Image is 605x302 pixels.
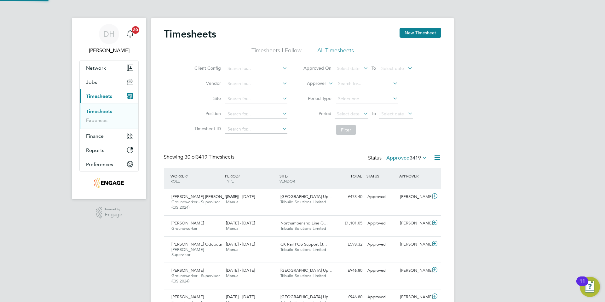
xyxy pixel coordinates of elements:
[80,143,138,157] button: Reports
[280,247,326,252] span: Tribuild Solutions Limited
[171,273,220,284] span: Groundworker - Supervisor (CIS 2024)
[86,93,112,99] span: Timesheets
[386,155,427,161] label: Approved
[170,178,180,183] span: ROLE
[225,110,287,119] input: Search for...
[280,226,326,231] span: Tribuild Solutions Limited
[579,281,585,289] div: 11
[381,111,404,117] span: Select date
[80,103,138,129] div: Timesheets
[398,265,430,276] div: [PERSON_NAME]
[365,239,398,250] div: Approved
[169,170,223,187] div: WORKER
[223,170,278,187] div: PERIOD
[171,247,204,258] span: [PERSON_NAME] Supervisor
[332,265,365,276] div: £946.80
[226,268,255,273] span: [DATE] - [DATE]
[103,30,115,38] span: DH
[365,170,398,182] div: STATUS
[400,28,441,38] button: New Timesheet
[337,111,360,117] span: Select date
[280,273,326,278] span: Tribuild Solutions Limited
[226,273,239,278] span: Manual
[350,173,362,178] span: TOTAL
[225,125,287,134] input: Search for...
[94,178,124,188] img: tribuildsolutions-logo-retina.png
[336,79,398,88] input: Search for...
[280,294,332,299] span: [GEOGRAPHIC_DATA] Up…
[225,178,234,183] span: TYPE
[86,117,107,123] a: Expenses
[226,226,239,231] span: Manual
[86,65,106,71] span: Network
[171,199,220,210] span: Groundworker - Supervisor (CIS 2024)
[370,109,378,118] span: To
[226,194,255,199] span: [DATE] - [DATE]
[580,277,600,297] button: Open Resource Center, 11 new notifications
[365,218,398,229] div: Approved
[280,268,332,273] span: [GEOGRAPHIC_DATA] Up…
[280,220,328,226] span: Northumberland Line (3…
[193,65,221,71] label: Client Config
[410,155,421,161] span: 3419
[80,61,138,75] button: Network
[365,265,398,276] div: Approved
[381,66,404,71] span: Select date
[96,207,123,219] a: Powered byEngage
[80,89,138,103] button: Timesheets
[86,147,104,153] span: Reports
[365,192,398,202] div: Approved
[398,170,430,182] div: APPROVER
[80,157,138,171] button: Preferences
[105,207,122,212] span: Powered by
[164,28,216,40] h2: Timesheets
[132,26,139,34] span: 20
[171,241,222,247] span: [PERSON_NAME] Odoputa
[398,218,430,229] div: [PERSON_NAME]
[303,111,331,116] label: Period
[185,154,196,160] span: 30 of
[239,173,240,178] span: /
[86,133,104,139] span: Finance
[79,47,139,54] span: Dean Holliday
[171,226,197,231] span: Groundworker
[193,111,221,116] label: Position
[298,80,326,87] label: Approver
[280,199,326,205] span: Tribuild Solutions Limited
[105,212,122,218] span: Engage
[171,294,204,299] span: [PERSON_NAME]
[193,126,221,131] label: Timesheet ID
[226,199,239,205] span: Manual
[225,95,287,103] input: Search for...
[317,47,354,58] li: All Timesheets
[79,24,139,54] a: DH[PERSON_NAME]
[72,18,146,199] nav: Main navigation
[336,125,356,135] button: Filter
[337,66,360,71] span: Select date
[398,239,430,250] div: [PERSON_NAME]
[303,96,331,101] label: Period Type
[187,173,188,178] span: /
[193,80,221,86] label: Vendor
[86,108,112,114] a: Timesheets
[332,239,365,250] div: £598.32
[164,154,236,160] div: Showing
[124,24,136,44] a: 20
[226,247,239,252] span: Manual
[171,268,204,273] span: [PERSON_NAME]
[279,178,295,183] span: VENDOR
[171,194,238,199] span: [PERSON_NAME] [PERSON_NAME]
[278,170,332,187] div: SITE
[280,194,332,199] span: [GEOGRAPHIC_DATA] Up…
[287,173,288,178] span: /
[370,64,378,72] span: To
[280,241,327,247] span: CK Rail POS Support (3…
[171,220,204,226] span: [PERSON_NAME]
[332,218,365,229] div: £1,101.05
[80,75,138,89] button: Jobs
[226,294,255,299] span: [DATE] - [DATE]
[86,79,97,85] span: Jobs
[226,241,255,247] span: [DATE] - [DATE]
[225,79,287,88] input: Search for...
[336,95,398,103] input: Select one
